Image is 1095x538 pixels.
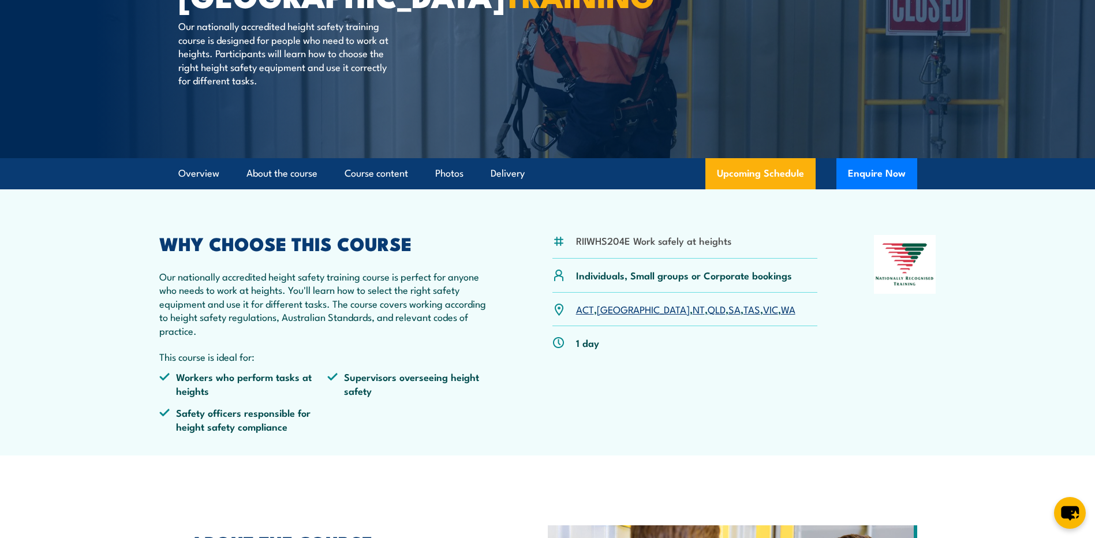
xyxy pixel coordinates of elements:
[781,302,795,316] a: WA
[597,302,690,316] a: [GEOGRAPHIC_DATA]
[576,336,599,349] p: 1 day
[728,302,741,316] a: SA
[693,302,705,316] a: NT
[1054,497,1086,529] button: chat-button
[576,302,594,316] a: ACT
[576,302,795,316] p: , , , , , , ,
[345,158,408,189] a: Course content
[576,268,792,282] p: Individuals, Small groups or Corporate bookings
[159,406,328,433] li: Safety officers responsible for height safety compliance
[178,158,219,189] a: Overview
[763,302,778,316] a: VIC
[159,350,496,363] p: This course is ideal for:
[491,158,525,189] a: Delivery
[708,302,726,316] a: QLD
[159,370,328,397] li: Workers who perform tasks at heights
[327,370,496,397] li: Supervisors overseeing height safety
[159,235,496,251] h2: WHY CHOOSE THIS COURSE
[874,235,936,294] img: Nationally Recognised Training logo.
[178,19,389,87] p: Our nationally accredited height safety training course is designed for people who need to work a...
[246,158,317,189] a: About the course
[705,158,816,189] a: Upcoming Schedule
[836,158,917,189] button: Enquire Now
[435,158,464,189] a: Photos
[576,234,731,247] li: RIIWHS204E Work safely at heights
[743,302,760,316] a: TAS
[159,270,496,337] p: Our nationally accredited height safety training course is perfect for anyone who needs to work a...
